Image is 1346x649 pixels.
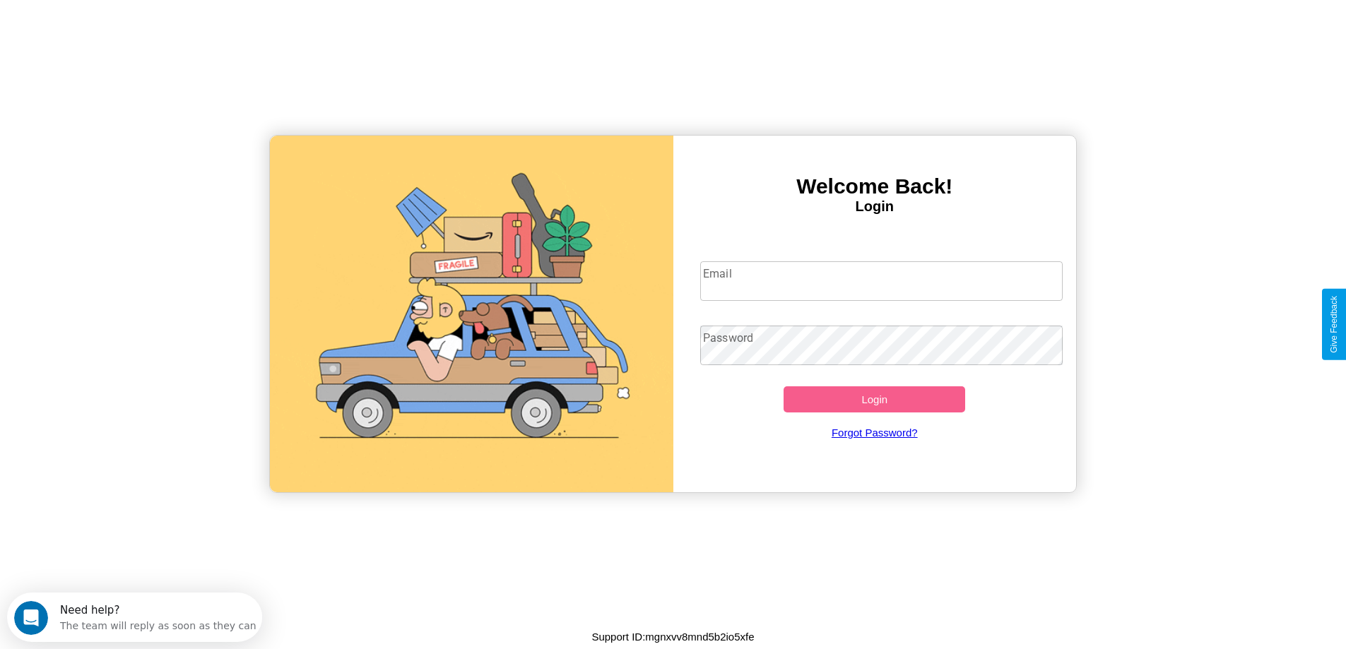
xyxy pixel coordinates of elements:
[53,23,249,38] div: The team will reply as soon as they can
[693,412,1056,453] a: Forgot Password?
[784,386,965,412] button: Login
[14,601,48,635] iframe: Intercom live chat
[673,174,1077,198] h3: Welcome Back!
[1329,296,1339,353] div: Give Feedback
[7,593,262,642] iframe: Intercom live chat discovery launcher
[270,136,673,492] img: gif
[591,627,754,646] p: Support ID: mgnxvv8mnd5b2io5xfe
[6,6,263,44] div: Open Intercom Messenger
[673,198,1077,215] h4: Login
[53,12,249,23] div: Need help?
